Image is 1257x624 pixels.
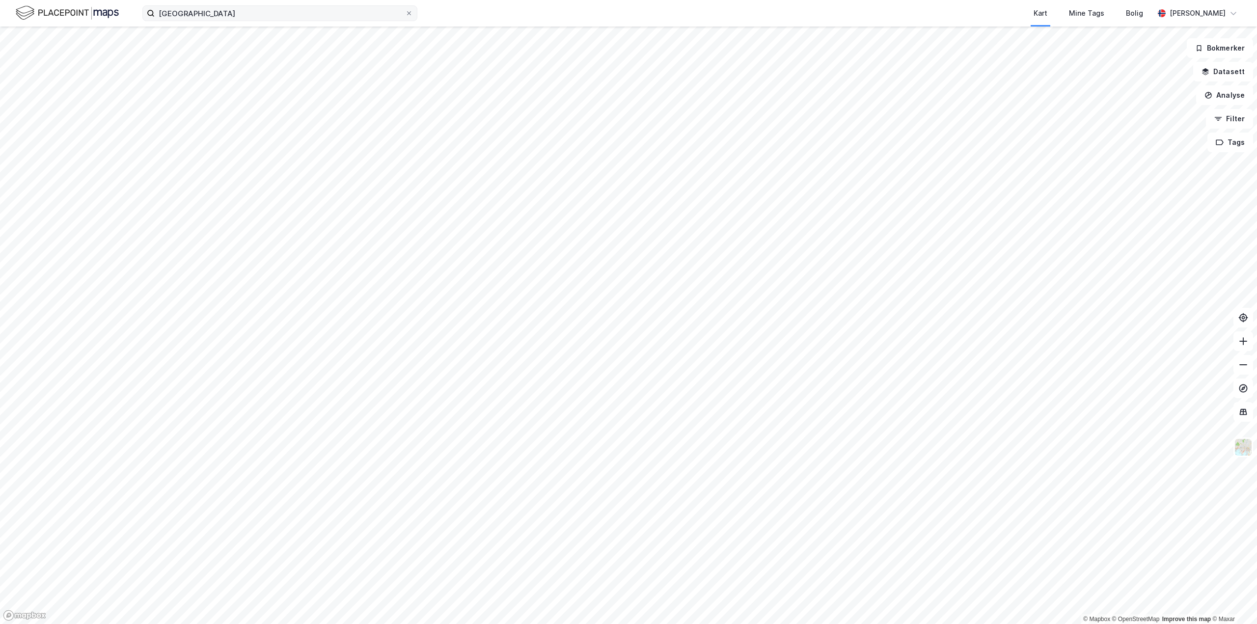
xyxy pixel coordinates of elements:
a: Mapbox homepage [3,610,46,621]
div: Mine Tags [1069,7,1104,19]
div: [PERSON_NAME] [1170,7,1226,19]
div: Kart [1034,7,1047,19]
button: Filter [1206,109,1253,129]
button: Datasett [1193,62,1253,81]
div: Bolig [1126,7,1143,19]
iframe: Chat Widget [1208,577,1257,624]
div: Kontrollprogram for chat [1208,577,1257,624]
input: Søk på adresse, matrikkel, gårdeiere, leietakere eller personer [155,6,405,21]
img: Z [1234,438,1253,457]
a: Improve this map [1162,616,1211,623]
a: Mapbox [1083,616,1110,623]
button: Analyse [1196,85,1253,105]
a: OpenStreetMap [1112,616,1160,623]
img: logo.f888ab2527a4732fd821a326f86c7f29.svg [16,4,119,22]
button: Bokmerker [1187,38,1253,58]
button: Tags [1207,133,1253,152]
